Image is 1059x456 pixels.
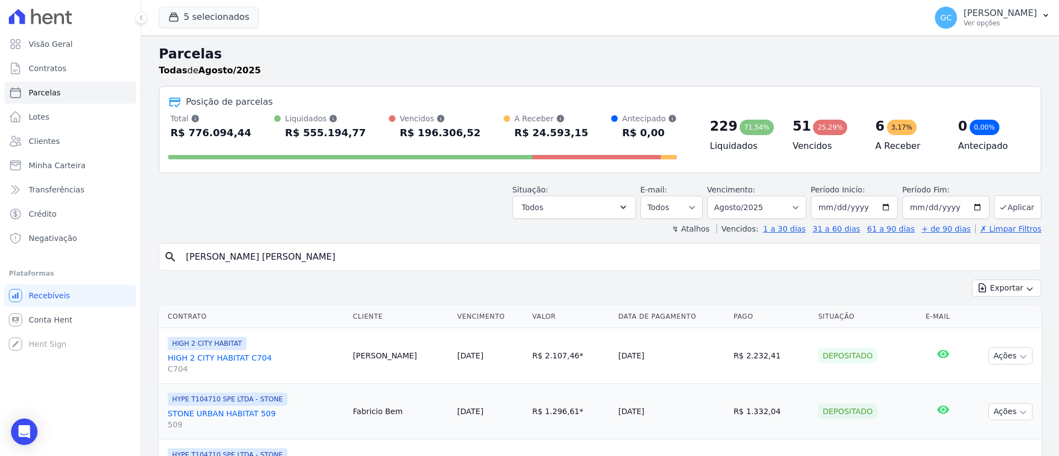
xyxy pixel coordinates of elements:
[964,19,1037,28] p: Ver opções
[168,419,344,430] span: 509
[29,233,77,244] span: Negativação
[159,64,261,77] p: de
[159,65,188,76] strong: Todas
[4,227,136,249] a: Negativação
[813,120,847,135] div: 25,29%
[729,328,814,384] td: R$ 2.232,41
[710,140,775,153] h4: Liquidados
[349,328,453,384] td: [PERSON_NAME]
[159,44,1041,64] h2: Parcelas
[887,120,917,135] div: 3,17%
[964,8,1037,19] p: [PERSON_NAME]
[614,305,729,328] th: Data de Pagamento
[170,113,252,124] div: Total
[522,201,543,214] span: Todos
[186,95,273,109] div: Posição de parcelas
[29,63,66,74] span: Contratos
[614,328,729,384] td: [DATE]
[29,208,57,219] span: Crédito
[159,305,349,328] th: Contrato
[168,337,247,350] span: HIGH 2 CITY HABITAT
[814,305,921,328] th: Situação
[4,309,136,331] a: Conta Hent
[29,160,85,171] span: Minha Carteira
[349,384,453,439] td: Fabricio Bem
[4,82,136,104] a: Parcelas
[4,154,136,176] a: Minha Carteira
[168,408,344,430] a: STONE URBAN HABITAT 509509
[4,285,136,307] a: Recebíveis
[793,140,858,153] h4: Vencidos
[875,140,940,153] h4: A Receber
[29,87,61,98] span: Parcelas
[168,363,344,374] span: C704
[988,347,1033,364] button: Ações
[811,185,865,194] label: Período Inicío:
[159,7,259,28] button: 5 selecionados
[512,185,548,194] label: Situação:
[4,57,136,79] a: Contratos
[528,328,614,384] td: R$ 2.107,46
[29,39,73,50] span: Visão Geral
[400,124,481,142] div: R$ 196.306,52
[285,113,366,124] div: Liquidados
[285,124,366,142] div: R$ 555.194,77
[29,136,60,147] span: Clientes
[763,224,806,233] a: 1 a 30 dias
[168,352,344,374] a: HIGH 2 CITY HABITAT C704C704
[729,305,814,328] th: Pago
[29,111,50,122] span: Lotes
[199,65,261,76] strong: Agosto/2025
[515,113,589,124] div: A Receber
[457,351,483,360] a: [DATE]
[11,419,38,445] div: Open Intercom Messenger
[958,140,1023,153] h4: Antecipado
[515,124,589,142] div: R$ 24.593,15
[975,224,1041,233] a: ✗ Limpar Filtros
[740,120,774,135] div: 71,54%
[970,120,999,135] div: 0,00%
[707,185,755,194] label: Vencimento:
[179,246,1036,268] input: Buscar por nome do lote ou do cliente
[994,195,1041,219] button: Aplicar
[400,113,481,124] div: Vencidos
[867,224,914,233] a: 61 a 90 dias
[29,184,84,195] span: Transferências
[922,224,971,233] a: + de 90 dias
[4,203,136,225] a: Crédito
[710,117,737,135] div: 229
[902,184,990,196] label: Período Fim:
[729,384,814,439] td: R$ 1.332,04
[926,2,1059,33] button: GC [PERSON_NAME] Ver opções
[4,106,136,128] a: Lotes
[940,14,952,22] span: GC
[349,305,453,328] th: Cliente
[528,384,614,439] td: R$ 1.296,61
[875,117,885,135] div: 6
[793,117,811,135] div: 51
[818,404,877,419] div: Depositado
[4,130,136,152] a: Clientes
[812,224,860,233] a: 31 a 60 dias
[29,290,70,301] span: Recebíveis
[9,267,132,280] div: Plataformas
[168,393,287,406] span: HYPE T104710 SPE LTDA - STONE
[614,384,729,439] td: [DATE]
[640,185,667,194] label: E-mail:
[958,117,967,135] div: 0
[716,224,758,233] label: Vencidos:
[453,305,528,328] th: Vencimento
[170,124,252,142] div: R$ 776.094,44
[29,314,72,325] span: Conta Hent
[528,305,614,328] th: Valor
[818,348,877,363] div: Depositado
[512,196,636,219] button: Todos
[672,224,709,233] label: ↯ Atalhos
[4,33,136,55] a: Visão Geral
[622,124,677,142] div: R$ 0,00
[988,403,1033,420] button: Ações
[622,113,677,124] div: Antecipado
[164,250,177,264] i: search
[972,280,1041,297] button: Exportar
[921,305,965,328] th: E-mail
